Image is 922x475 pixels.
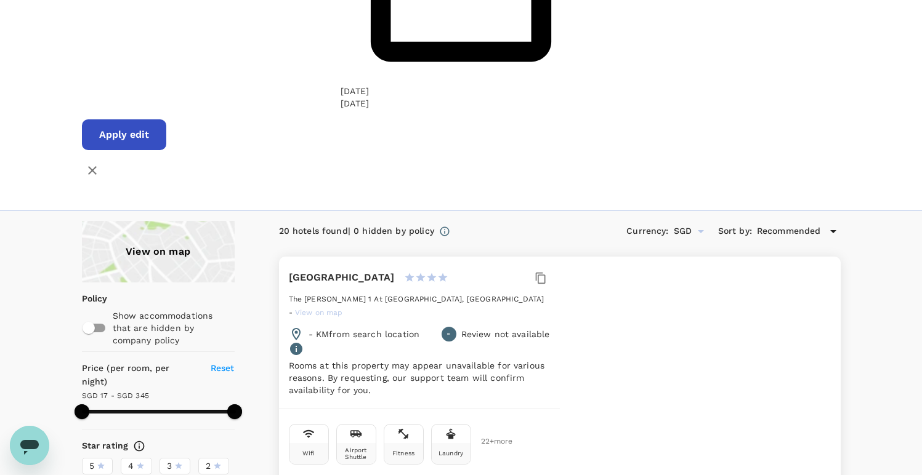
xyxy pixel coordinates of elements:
[341,97,369,110] div: [DATE]
[82,119,166,150] button: Apply edit
[82,292,90,305] p: Policy
[718,225,752,238] h6: Sort by :
[302,450,315,457] div: Wifi
[439,450,463,457] div: Laundry
[113,309,233,346] p: Show accommodations that are hidden by company policy
[82,439,129,453] h6: Star rating
[295,308,343,317] span: View on map
[481,437,499,445] span: 22 + more
[167,460,172,473] span: 3
[206,460,211,473] span: 2
[392,450,414,457] div: Fitness
[128,460,134,473] span: 4
[10,426,49,465] iframe: Button to launch messaging window
[461,328,550,340] p: Review not available
[82,391,149,400] span: SGD 17 - SGD 345
[82,362,196,389] h6: Price (per room, per night)
[447,328,450,340] span: -
[289,295,544,303] span: The [PERSON_NAME] 1 At [GEOGRAPHIC_DATA], [GEOGRAPHIC_DATA]
[692,223,710,240] button: Open
[339,447,373,460] div: Airport Shuttle
[289,359,550,396] p: Rooms at this property may appear unavailable for various reasons. By requesting, our support tea...
[295,307,343,317] a: View on map
[341,85,369,97] div: [DATE]
[89,460,94,473] span: 5
[279,225,434,238] div: 20 hotels found | 0 hidden by policy
[309,328,420,340] p: - KM from search location
[133,440,145,452] svg: Star ratings are awarded to properties to represent the quality of services, facilities, and amen...
[289,269,395,286] h6: [GEOGRAPHIC_DATA]
[757,225,821,238] span: Recommended
[626,225,668,238] h6: Currency :
[211,363,235,373] span: Reset
[82,221,235,282] a: View on map
[289,308,295,317] span: -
